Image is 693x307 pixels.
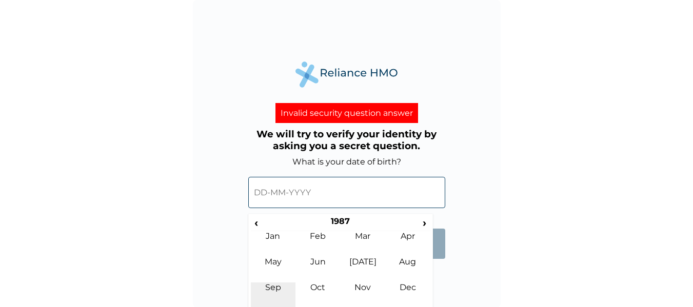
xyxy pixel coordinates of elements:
[275,103,418,123] div: Invalid security question answer
[295,231,341,257] td: Feb
[385,231,430,257] td: Apr
[292,157,401,167] label: What is your date of birth?
[251,257,296,282] td: May
[385,257,430,282] td: Aug
[248,128,445,152] h3: We will try to verify your identity by asking you a secret question.
[419,216,430,229] span: ›
[341,231,386,257] td: Mar
[251,216,262,229] span: ‹
[248,177,445,208] input: DD-MM-YYYY
[262,216,419,231] th: 1987
[295,257,341,282] td: Jun
[251,231,296,257] td: Jan
[341,257,386,282] td: [DATE]
[295,62,398,88] img: Reliance Health's Logo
